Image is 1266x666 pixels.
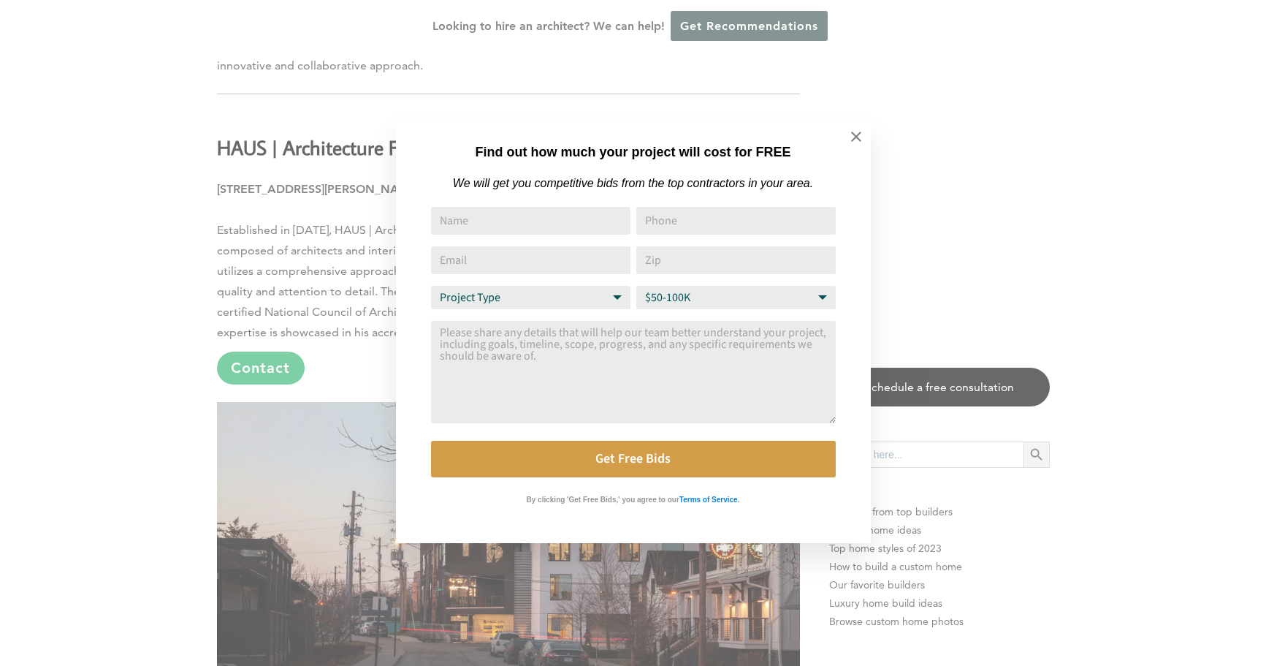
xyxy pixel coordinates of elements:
[431,441,836,477] button: Get Free Bids
[679,492,738,504] a: Terms of Service
[431,321,836,423] textarea: Comment or Message
[431,207,630,235] input: Name
[831,111,882,162] button: Close
[679,496,738,504] strong: Terms of Service
[527,496,679,504] strong: By clicking 'Get Free Bids,' you agree to our
[453,177,813,189] em: We will get you competitive bids from the top contractors in your area.
[431,286,630,309] select: Project Type
[431,246,630,274] input: Email Address
[636,246,836,274] input: Zip
[738,496,740,504] strong: .
[636,207,836,235] input: Phone
[985,561,1248,648] iframe: Drift Widget Chat Controller
[475,145,790,159] strong: Find out how much your project will cost for FREE
[636,286,836,309] select: Budget Range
